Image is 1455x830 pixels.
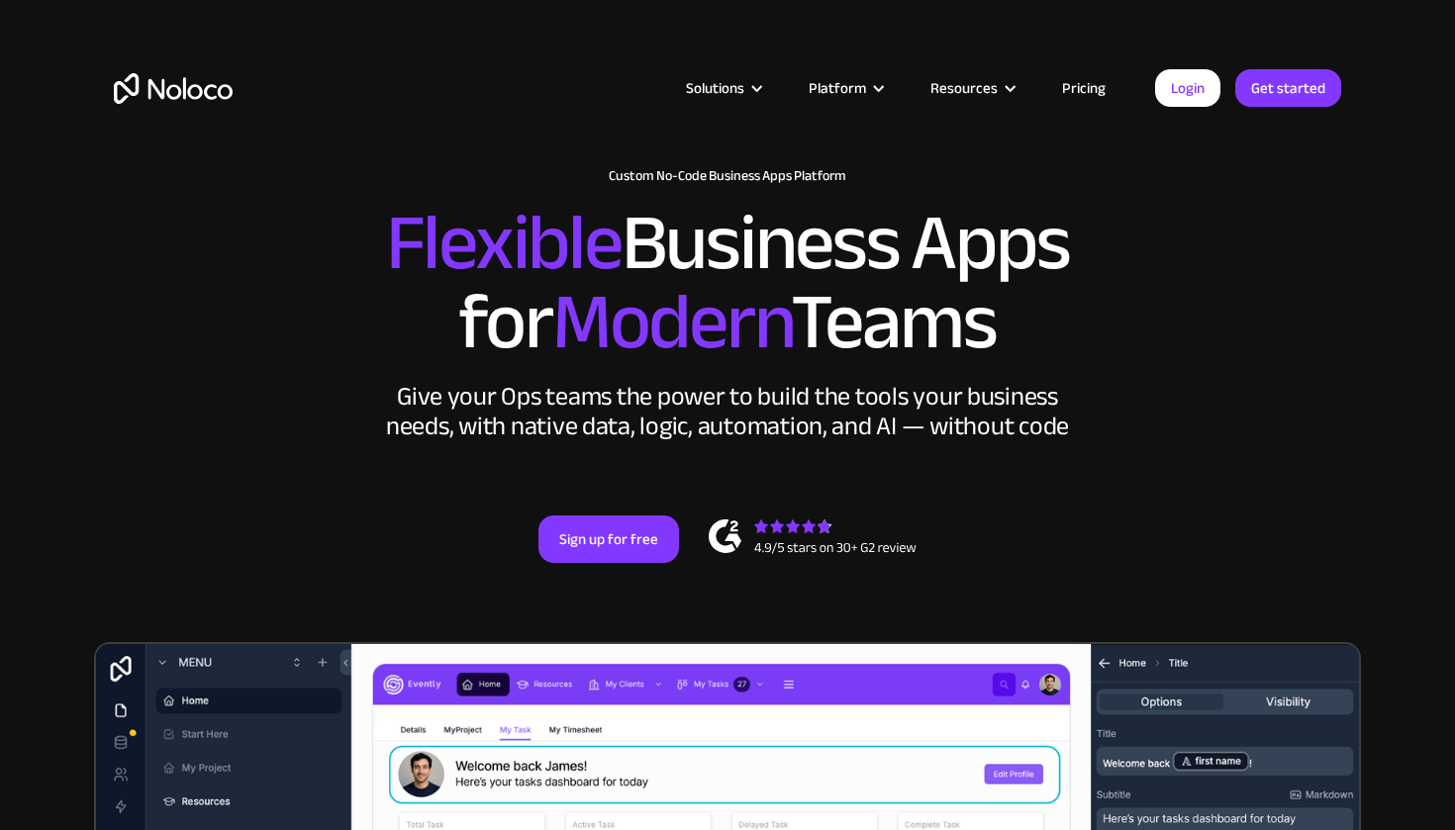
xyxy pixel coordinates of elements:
[552,248,791,396] span: Modern
[906,75,1037,101] div: Resources
[809,75,866,101] div: Platform
[114,73,233,104] a: home
[1235,69,1341,107] a: Get started
[381,382,1074,441] div: Give your Ops teams the power to build the tools your business needs, with native data, logic, au...
[1155,69,1220,107] a: Login
[661,75,784,101] div: Solutions
[114,204,1341,362] h2: Business Apps for Teams
[930,75,998,101] div: Resources
[784,75,906,101] div: Platform
[386,169,622,317] span: Flexible
[686,75,744,101] div: Solutions
[1037,75,1130,101] a: Pricing
[538,515,679,563] a: Sign up for free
